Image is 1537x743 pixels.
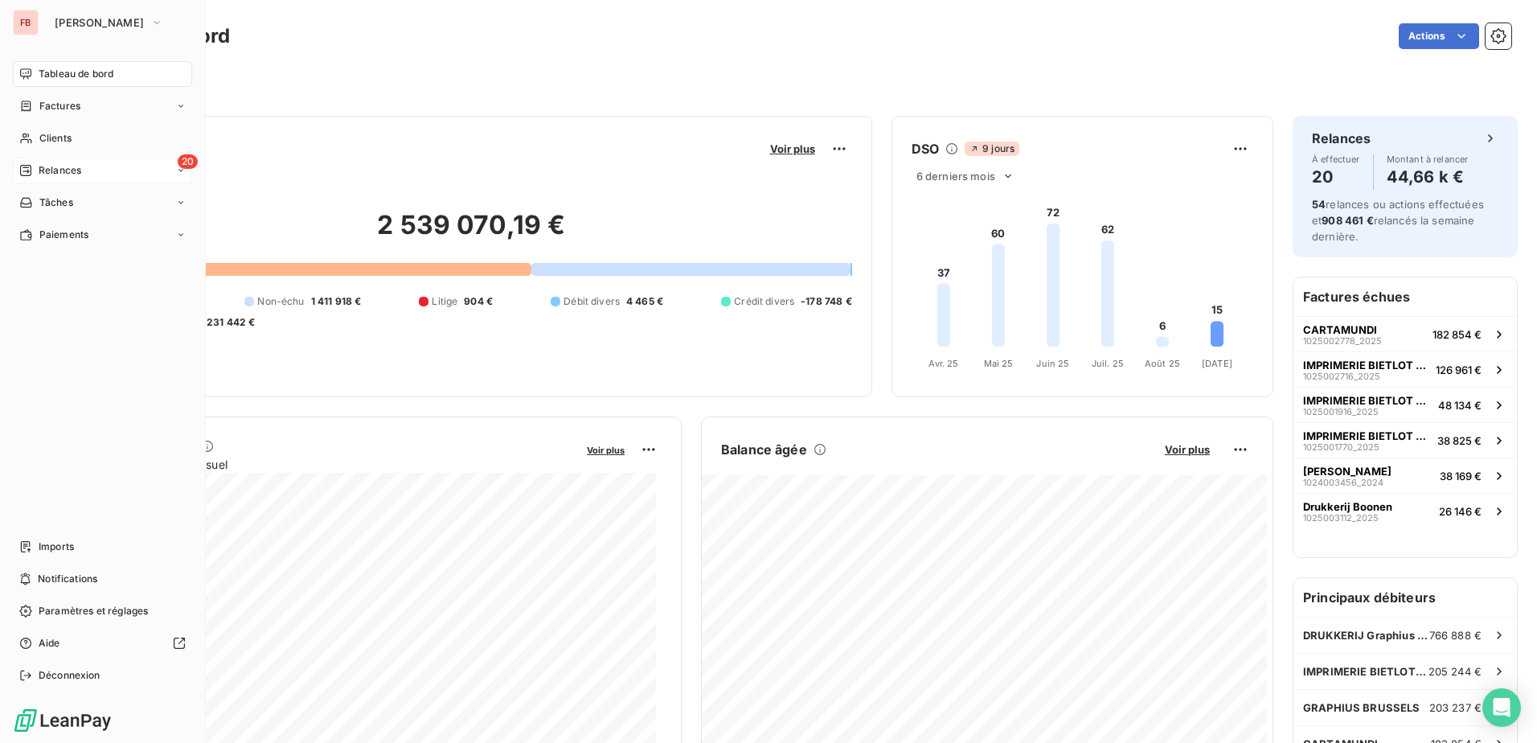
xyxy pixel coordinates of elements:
h6: Principaux débiteurs [1293,578,1517,617]
tspan: [DATE] [1202,358,1232,369]
span: 4 465 € [626,294,663,309]
button: Actions [1399,23,1479,49]
a: Aide [13,630,192,656]
span: Clients [39,131,72,146]
span: Montant à relancer [1387,154,1469,164]
span: DRUKKERIJ Graphius Gent [1303,629,1429,642]
span: 1025002778_2025 [1303,336,1382,346]
span: 1025002716_2025 [1303,371,1380,381]
tspan: Mai 25 [983,358,1013,369]
button: Voir plus [765,142,820,156]
span: 1024003456_2024 [1303,478,1383,487]
span: GRAPHIUS BRUSSELS [1303,701,1420,714]
span: Aide [39,636,60,651]
span: CARTAMUNDI [1303,323,1377,336]
h6: DSO [912,139,939,158]
tspan: Juil. 25 [1092,358,1124,369]
div: Open Intercom Messenger [1482,688,1521,727]
h6: Relances [1312,129,1371,148]
h6: Factures échues [1293,277,1517,316]
span: 26 146 € [1439,505,1482,518]
span: 182 854 € [1432,328,1482,341]
button: IMPRIMERIE BIETLOT S.A.1025002716_2025126 961 € [1293,351,1517,387]
span: 904 € [464,294,493,309]
span: 1025001916_2025 [1303,407,1379,417]
span: Drukkerij Boonen [1303,500,1392,513]
span: Paramètres et réglages [39,604,148,618]
span: 20 [178,154,198,169]
span: -231 442 € [202,315,256,330]
button: IMPRIMERIE BIETLOT S.A.1025001770_202538 825 € [1293,422,1517,458]
button: [PERSON_NAME]1024003456_202438 169 € [1293,458,1517,493]
span: IMPRIMERIE BIETLOT S.A. [1303,359,1429,371]
button: IMPRIMERIE BIETLOT S.A.1025001916_202548 134 € [1293,387,1517,422]
span: Relances [39,163,81,178]
span: Factures [39,99,80,113]
span: Crédit divers [734,294,794,309]
tspan: Avr. 25 [928,358,958,369]
span: 48 134 € [1438,399,1482,412]
span: Voir plus [1165,443,1210,456]
span: -178 748 € [801,294,852,309]
span: 9 jours [965,142,1019,156]
span: Voir plus [587,445,625,456]
span: Imports [39,540,74,554]
span: Voir plus [770,142,815,155]
tspan: Juin 25 [1036,358,1069,369]
h4: 20 [1312,164,1360,190]
span: 1025001770_2025 [1303,442,1379,452]
span: 203 237 € [1429,701,1482,714]
div: FB [13,10,39,35]
tspan: Août 25 [1145,358,1180,369]
span: Litige [432,294,457,309]
button: Voir plus [582,442,629,457]
span: Tableau de bord [39,67,113,81]
span: Non-échu [257,294,304,309]
span: 1 411 918 € [311,294,362,309]
span: Débit divers [564,294,620,309]
span: À effectuer [1312,154,1360,164]
span: 908 461 € [1322,214,1373,227]
button: CARTAMUNDI1025002778_2025182 854 € [1293,316,1517,351]
span: 126 961 € [1436,363,1482,376]
span: 38 169 € [1440,470,1482,482]
span: Paiements [39,228,88,242]
span: 54 [1312,198,1326,211]
h2: 2 539 070,19 € [91,209,852,257]
span: Déconnexion [39,668,100,683]
span: 766 888 € [1429,629,1482,642]
h6: Balance âgée [721,440,807,459]
span: [PERSON_NAME] [55,16,144,29]
span: 6 derniers mois [916,170,995,183]
img: Logo LeanPay [13,708,113,733]
span: IMPRIMERIE BIETLOT S.A. [1303,429,1431,442]
span: Chiffre d'affaires mensuel [91,456,576,473]
span: relances ou actions effectuées et relancés la semaine dernière. [1312,198,1484,243]
h4: 44,66 k € [1387,164,1469,190]
span: IMPRIMERIE BIETLOT S.A. [1303,665,1428,678]
button: Drukkerij Boonen1025003112_202526 146 € [1293,493,1517,528]
button: Voir plus [1160,442,1215,457]
span: IMPRIMERIE BIETLOT S.A. [1303,394,1432,407]
span: Notifications [38,572,97,586]
span: 38 825 € [1437,434,1482,447]
span: [PERSON_NAME] [1303,465,1391,478]
span: 1025003112_2025 [1303,513,1379,523]
span: 205 244 € [1428,665,1482,678]
span: Tâches [39,195,73,210]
